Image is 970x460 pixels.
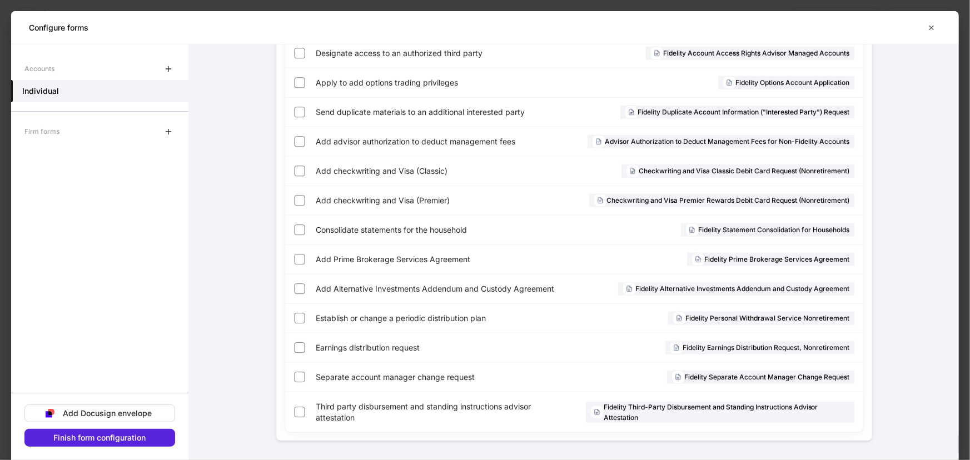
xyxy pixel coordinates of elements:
a: Individual [11,80,188,102]
h6: Fidelity Earnings Distribution Request, Nonretirement [683,342,850,353]
h6: Fidelity Personal Withdrawal Service Nonretirement [686,313,850,323]
h6: Fidelity Statement Consolidation for Households [699,224,850,235]
button: Finish form configuration [24,429,175,447]
span: Add checkwriting and Visa (Premier) [316,195,511,206]
span: Add Prime Brokerage Services Agreement [316,254,570,265]
span: Earnings distribution request [316,342,534,353]
div: Finish form configuration [54,434,146,442]
h5: Individual [22,86,59,97]
h6: Checkwriting and Visa Classic Debit Card Request (Nonretirement) [639,166,850,176]
h6: Fidelity Third-Party Disbursement and Standing Instructions Advisor Attestation [604,402,850,423]
h5: Configure forms [29,22,88,33]
button: Add Docusign envelope [24,404,175,422]
span: Add Alternative Investments Addendum and Custody Agreement [316,283,578,294]
h6: Checkwriting and Visa Premier Rewards Debit Card Request (Nonretirement) [607,195,850,206]
span: Designate access to an authorized third party [316,48,556,59]
span: Third party disbursement and standing instructions advisor attestation [316,401,568,423]
span: Establish or change a periodic distribution plan [316,313,569,324]
h6: Fidelity Prime Brokerage Services Agreement [705,254,850,264]
h6: Advisor Authorization to Deduct Management Fees for Non-Fidelity Accounts [605,136,850,147]
span: Apply to add options trading privileges [316,77,580,88]
div: Add Docusign envelope [63,409,152,417]
h6: Fidelity Options Account Application [736,77,850,88]
h6: Fidelity Duplicate Account Information ("Interested Party") Request [638,107,850,117]
div: Firm forms [24,122,59,141]
span: Send duplicate materials to an additional interested party [316,107,564,118]
h6: Fidelity Separate Account Manager Change Request [685,372,850,382]
div: Accounts [24,59,54,78]
span: Add checkwriting and Visa (Classic) [316,166,526,177]
span: Separate account manager change request [316,372,563,383]
h6: Fidelity Account Access Rights Advisor Managed Accounts [664,48,850,58]
h6: Fidelity Alternative Investments Addendum and Custody Agreement [636,283,850,294]
span: Add advisor authorization to deduct management fees [316,136,543,147]
span: Consolidate statements for the household [316,224,565,236]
